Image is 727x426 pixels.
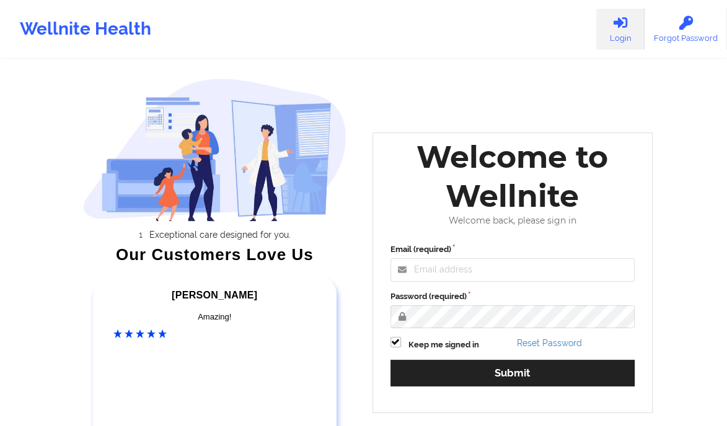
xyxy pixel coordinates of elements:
div: Welcome back, please sign in [382,215,644,226]
label: Email (required) [390,243,635,256]
div: Welcome to Wellnite [382,137,644,215]
input: Email address [390,258,635,282]
div: Amazing! [113,311,316,323]
a: Login [596,9,645,50]
label: Keep me signed in [408,339,479,351]
button: Submit [390,360,635,386]
label: Password (required) [390,290,635,303]
a: Reset Password [517,338,582,348]
span: [PERSON_NAME] [172,290,257,300]
a: Forgot Password [645,9,727,50]
img: wellnite-auth-hero_200.c722682e.png [83,78,346,221]
div: Our Customers Love Us [83,248,346,261]
li: Exceptional care designed for you. [94,230,346,240]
